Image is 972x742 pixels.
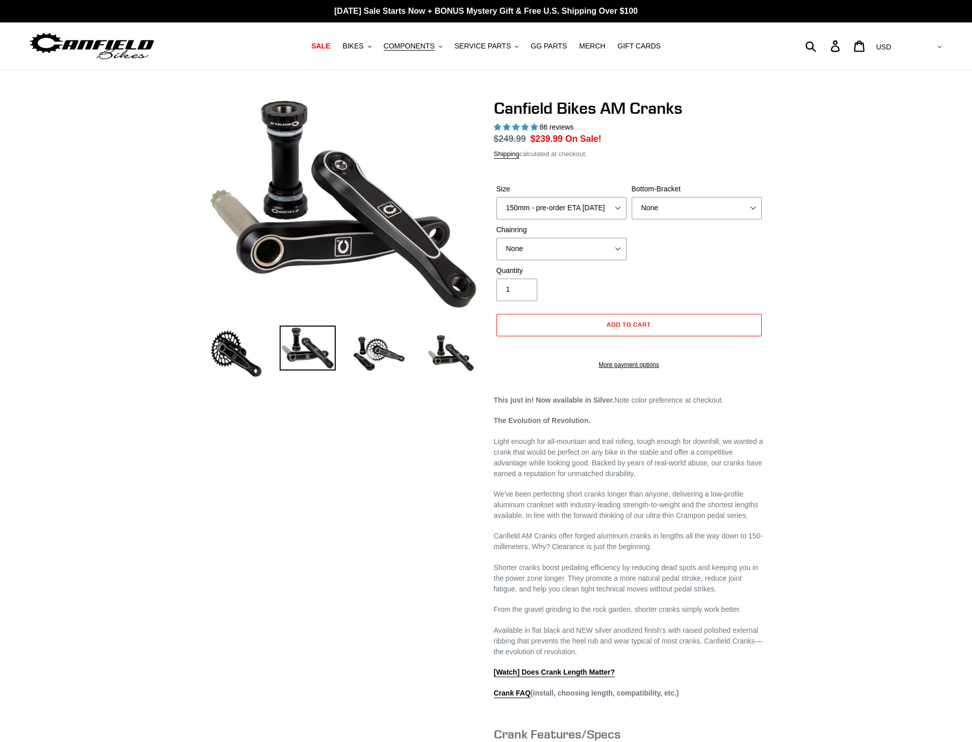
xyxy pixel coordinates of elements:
p: Note color preference at checkout. [494,395,764,406]
a: Shipping [494,150,520,159]
span: 4.97 stars [494,123,540,131]
button: Add to cart [496,314,762,336]
button: COMPONENTS [379,39,447,53]
label: Bottom-Bracket [632,184,762,194]
img: Load image into Gallery viewer, Canfield Bikes AM Cranks [351,326,407,382]
h3: Crank Features/Specs [494,727,764,741]
label: Size [496,184,627,194]
a: More payment options [496,360,762,369]
strong: (install, choosing length, compatibility, etc.) [494,689,679,698]
span: SALE [311,42,330,51]
span: COMPONENTS [384,42,435,51]
a: MERCH [574,39,610,53]
p: Available in flat black and NEW silver anodized finish's with raised polished external ribbing th... [494,625,764,657]
strong: This just in! Now available in Silver. [494,396,615,404]
img: Load image into Gallery viewer, Canfield Bikes AM Cranks [208,326,264,382]
a: SALE [306,39,335,53]
span: MERCH [579,42,605,51]
span: 86 reviews [539,123,574,131]
span: Add to cart [607,320,651,328]
a: [Watch] Does Crank Length Matter? [494,668,615,677]
span: BIKES [342,42,363,51]
p: Light enough for all-mountain and trail riding, tough enough for downhill, we wanted a crank that... [494,436,764,479]
span: SERVICE PARTS [455,42,511,51]
img: Canfield Bikes [28,30,156,62]
img: Load image into Gallery viewer, Canfield Cranks [280,326,336,370]
s: $249.99 [494,134,526,144]
span: GIFT CARDS [617,42,661,51]
a: GIFT CARDS [612,39,666,53]
p: From the gravel grinding to the rock garden, shorter cranks simply work better. [494,604,764,615]
h1: Canfield Bikes AM Cranks [494,98,764,118]
span: $239.99 [531,134,563,144]
label: Quantity [496,265,627,276]
p: We've been perfecting short cranks longer than anyone, delivering a low-profile aluminum crankset... [494,489,764,521]
p: Shorter cranks boost pedaling efficiency by reducing dead spots and keeping you in the power zone... [494,562,764,595]
button: SERVICE PARTS [450,39,524,53]
span: On Sale! [565,132,602,145]
strong: The Evolution of Revolution. [494,416,591,425]
img: Load image into Gallery viewer, CANFIELD-AM_DH-CRANKS [422,326,479,382]
div: calculated at checkout. [494,149,764,159]
label: Chainring [496,225,627,235]
a: Crank FAQ [494,689,531,698]
a: GG PARTS [526,39,572,53]
button: BIKES [337,39,376,53]
span: GG PARTS [531,42,567,51]
input: Search [811,35,837,57]
p: Canfield AM Cranks offer forged aluminum cranks in lengths all the way down to 150-millimeters. W... [494,531,764,552]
